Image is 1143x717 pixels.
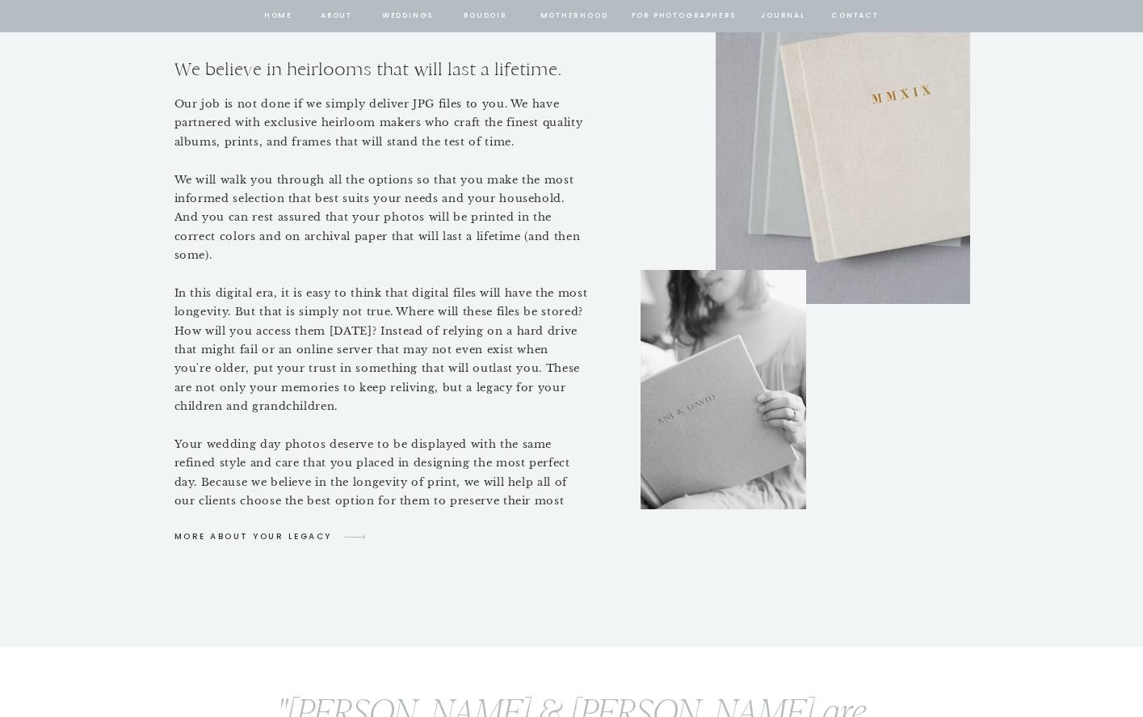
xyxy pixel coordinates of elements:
a: about [320,9,354,23]
a: home [263,9,294,23]
a: journal [758,9,809,23]
a: BOUDOIR [463,9,509,23]
a: More about your legacy [174,529,333,544]
a: Weddings [380,9,435,23]
a: for photographers [632,9,737,23]
p: We believe in heirlooms that will last a lifetime. [174,57,567,82]
a: Motherhood [540,9,607,23]
a: contact [830,9,881,23]
p: Our job is not done if we simply deliver JPG files to you. We have partnered with exclusive heirl... [174,95,590,511]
